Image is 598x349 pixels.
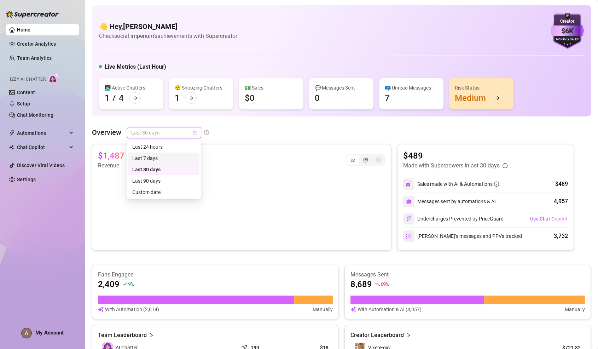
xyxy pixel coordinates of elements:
[403,230,522,242] div: [PERSON_NAME]’s messages and PPVs tracked
[17,112,53,118] a: Chat Monitoring
[406,216,412,222] img: svg%3e
[530,216,568,222] span: Use Chat Copilot
[22,328,31,338] img: ACg8ocLJXDN6EQGP0k7_za_lIdQQo7PWwIST6Y031HMrHO40JHamMg=s96-c
[350,271,585,279] article: Messages Sent
[98,331,147,339] article: Team Leaderboard
[128,187,199,198] div: Custom date
[128,153,199,164] div: Last 7 days
[554,197,568,206] div: 4,957
[530,213,568,224] button: Use Chat Copilot
[503,163,507,168] span: info-circle
[17,101,30,107] a: Setup
[554,232,568,240] div: 3,732
[403,213,504,224] div: Undercharges Prevented by PriceGuard
[105,92,110,104] div: 1
[99,32,237,40] article: Check social imperium's achievements with Supercreator
[358,305,422,313] article: With Automation & AI (4,957)
[98,279,120,290] article: 2,409
[10,76,46,83] span: Izzy AI Chatter
[313,305,333,313] article: Manually
[17,55,52,61] a: Team Analytics
[193,131,197,135] span: calendar
[132,143,195,151] div: Last 24 hours
[122,282,127,287] span: rise
[350,158,355,162] span: line-chart
[132,177,195,185] div: Last 90 days
[131,127,197,138] span: Last 30 days
[555,180,568,188] div: $489
[315,84,368,92] div: 💬 Messages Sent
[350,331,404,339] article: Creator Leaderboard
[6,11,59,18] img: logo-BBDzfeDw.svg
[385,92,390,104] div: 7
[495,96,500,101] span: arrow-right
[375,282,380,287] span: fall
[565,305,585,313] article: Manually
[245,92,255,104] div: $0
[105,84,158,92] div: 👩‍💻 Active Chatters
[455,84,508,92] div: Risk Status
[17,90,35,95] a: Content
[175,92,180,104] div: 1
[350,305,356,313] img: svg%3e
[551,18,584,25] div: Creator
[346,154,385,166] div: segmented control
[98,161,138,170] article: Revenue
[385,84,438,92] div: 📪 Unread Messages
[245,84,298,92] div: 💵 Sales
[403,196,496,207] div: Messages sent by automations & AI
[403,150,507,161] article: $489
[406,331,411,339] span: right
[188,96,193,101] span: arrow-right
[315,92,320,104] div: 0
[149,331,154,339] span: right
[48,73,59,84] img: AI Chatter
[551,38,584,42] div: Monthly Sales
[98,305,104,313] img: svg%3e
[98,271,333,279] article: Fans Engaged
[406,199,412,204] img: svg%3e
[132,166,195,173] div: Last 30 days
[92,127,121,138] article: Overview
[99,22,237,32] h4: 👋 Hey, [PERSON_NAME]
[128,164,199,175] div: Last 30 days
[132,154,195,162] div: Last 7 days
[551,25,584,36] div: $6K
[132,188,195,196] div: Custom date
[17,127,67,139] span: Automations
[128,141,199,153] div: Last 24 hours
[403,161,500,170] article: Made with Superpowers in last 30 days
[17,142,67,153] span: Chat Copilot
[406,233,412,239] img: svg%3e
[105,63,166,71] h5: Live Metrics (Last Hour)
[133,96,138,101] span: arrow-right
[17,162,65,168] a: Discover Viral Videos
[381,281,389,287] span: 69 %
[128,281,133,287] span: 9 %
[363,158,368,162] span: pie-chart
[551,13,584,49] img: purple-badge-B9DA21FR.svg
[9,130,15,136] span: thunderbolt
[17,177,36,182] a: Settings
[406,181,412,187] img: svg%3e
[128,175,199,187] div: Last 90 days
[98,150,124,161] article: $1,487
[376,158,381,162] span: dollar-circle
[417,180,499,188] div: Sales made with AI & Automations
[105,305,159,313] article: With Automation (2,014)
[35,330,64,336] span: My Account
[175,84,228,92] div: 😴 Snoozing Chatters
[17,27,30,33] a: Home
[350,279,372,290] article: 8,689
[119,92,124,104] div: 4
[9,145,14,150] img: Chat Copilot
[494,182,499,187] span: info-circle
[204,130,209,135] span: info-circle
[17,38,74,50] a: Creator Analytics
